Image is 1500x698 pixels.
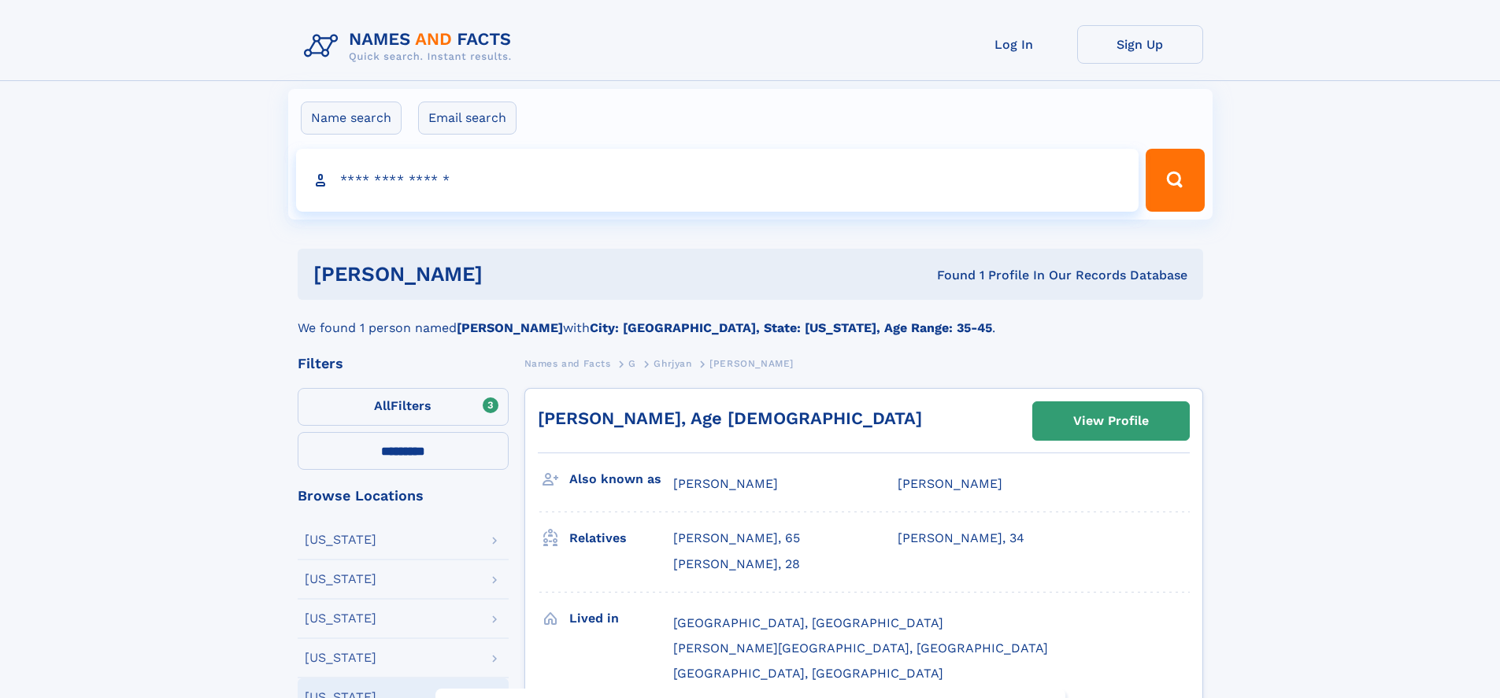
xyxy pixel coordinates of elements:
[298,489,509,503] div: Browse Locations
[374,398,391,413] span: All
[298,300,1203,338] div: We found 1 person named with .
[590,320,992,335] b: City: [GEOGRAPHIC_DATA], State: [US_STATE], Age Range: 35-45
[305,612,376,625] div: [US_STATE]
[898,530,1024,547] a: [PERSON_NAME], 34
[709,267,1187,284] div: Found 1 Profile In Our Records Database
[418,102,517,135] label: Email search
[538,408,922,428] a: [PERSON_NAME], Age [DEMOGRAPHIC_DATA]
[569,466,673,493] h3: Also known as
[569,525,673,552] h3: Relatives
[709,358,794,369] span: [PERSON_NAME]
[1033,402,1189,440] a: View Profile
[654,353,691,373] a: Ghrjyan
[673,530,800,547] a: [PERSON_NAME], 65
[951,25,1077,64] a: Log In
[457,320,563,335] b: [PERSON_NAME]
[673,666,943,681] span: [GEOGRAPHIC_DATA], [GEOGRAPHIC_DATA]
[673,615,943,630] span: [GEOGRAPHIC_DATA], [GEOGRAPHIC_DATA]
[569,605,673,632] h3: Lived in
[305,573,376,585] div: [US_STATE]
[305,534,376,546] div: [US_STATE]
[654,358,691,369] span: Ghrjyan
[298,388,509,426] label: Filters
[628,358,636,369] span: G
[298,356,509,371] div: Filters
[301,102,402,135] label: Name search
[305,652,376,664] div: [US_STATE]
[296,149,1139,212] input: search input
[313,264,710,284] h1: [PERSON_NAME]
[1077,25,1203,64] a: Sign Up
[524,353,611,373] a: Names and Facts
[673,556,800,573] a: [PERSON_NAME], 28
[298,25,524,68] img: Logo Names and Facts
[1146,149,1204,212] button: Search Button
[1073,403,1149,439] div: View Profile
[673,476,778,491] span: [PERSON_NAME]
[628,353,636,373] a: G
[898,476,1002,491] span: [PERSON_NAME]
[673,641,1048,656] span: [PERSON_NAME][GEOGRAPHIC_DATA], [GEOGRAPHIC_DATA]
